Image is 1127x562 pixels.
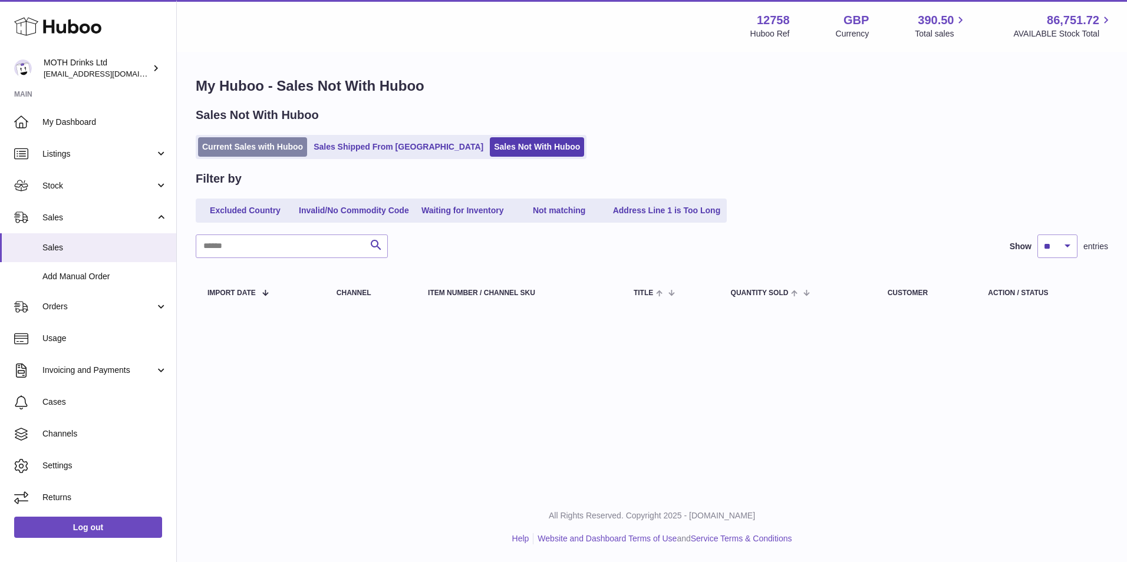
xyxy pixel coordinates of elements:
[538,534,677,543] a: Website and Dashboard Terms of Use
[490,137,584,157] a: Sales Not With Huboo
[44,57,150,80] div: MOTH Drinks Ltd
[196,107,319,123] h2: Sales Not With Huboo
[42,212,155,223] span: Sales
[42,180,155,191] span: Stock
[988,289,1096,297] div: Action / Status
[1013,28,1113,39] span: AVAILABLE Stock Total
[42,428,167,439] span: Channels
[731,289,789,297] span: Quantity Sold
[309,137,487,157] a: Sales Shipped From [GEOGRAPHIC_DATA]
[1010,241,1032,252] label: Show
[512,201,607,220] a: Not matching
[196,171,242,187] h2: Filter by
[295,201,413,220] a: Invalid/No Commodity Code
[691,534,792,543] a: Service Terms & Conditions
[843,12,869,28] strong: GBP
[915,28,967,39] span: Total sales
[750,28,790,39] div: Huboo Ref
[757,12,790,28] strong: 12758
[915,12,967,39] a: 390.50 Total sales
[44,69,173,78] span: [EMAIL_ADDRESS][DOMAIN_NAME]
[186,510,1118,521] p: All Rights Reserved. Copyright 2025 - [DOMAIN_NAME]
[42,271,167,282] span: Add Manual Order
[14,59,32,77] img: internalAdmin-12758@internal.huboo.com
[42,117,167,128] span: My Dashboard
[198,137,307,157] a: Current Sales with Huboo
[428,289,610,297] div: Item Number / Channel SKU
[207,289,256,297] span: Import date
[1047,12,1099,28] span: 86,751.72
[42,301,155,312] span: Orders
[42,460,167,471] span: Settings
[609,201,725,220] a: Address Line 1 is Too Long
[42,333,167,344] span: Usage
[42,242,167,253] span: Sales
[918,12,954,28] span: 390.50
[1013,12,1113,39] a: 86,751.72 AVAILABLE Stock Total
[888,289,965,297] div: Customer
[836,28,869,39] div: Currency
[42,365,155,376] span: Invoicing and Payments
[42,396,167,408] span: Cases
[42,492,167,503] span: Returns
[14,517,162,538] a: Log out
[337,289,404,297] div: Channel
[1083,241,1108,252] span: entries
[512,534,529,543] a: Help
[533,533,792,544] li: and
[416,201,510,220] a: Waiting for Inventory
[42,148,155,160] span: Listings
[634,289,653,297] span: Title
[196,77,1108,95] h1: My Huboo - Sales Not With Huboo
[198,201,292,220] a: Excluded Country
